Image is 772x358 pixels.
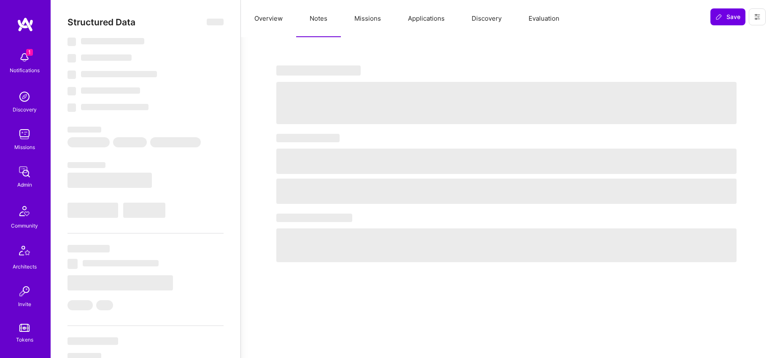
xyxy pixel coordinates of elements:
[67,103,76,112] span: ‌
[67,127,101,133] span: ‌
[67,300,93,310] span: ‌
[16,283,33,300] img: Invite
[67,275,173,290] span: ‌
[67,17,135,27] span: Structured Data
[14,242,35,262] img: Architects
[276,134,340,142] span: ‌
[16,335,33,344] div: Tokens
[276,214,352,222] span: ‌
[113,137,147,147] span: ‌
[276,65,361,76] span: ‌
[16,88,33,105] img: discovery
[276,149,737,174] span: ‌
[26,49,33,56] span: 1
[67,87,76,95] span: ‌
[276,82,737,124] span: ‌
[16,163,33,180] img: admin teamwork
[81,87,140,94] span: ‌
[123,203,165,218] span: ‌
[276,179,737,204] span: ‌
[207,19,224,25] span: ‌
[19,324,30,332] img: tokens
[13,262,37,271] div: Architects
[67,173,152,188] span: ‌
[17,17,34,32] img: logo
[67,259,78,269] span: ‌
[710,8,745,25] button: Save
[83,260,159,266] span: ‌
[67,38,76,46] span: ‌
[67,54,76,62] span: ‌
[67,162,105,168] span: ‌
[96,300,113,310] span: ‌
[11,221,38,230] div: Community
[715,13,740,21] span: Save
[16,126,33,143] img: teamwork
[16,49,33,66] img: bell
[67,137,110,147] span: ‌
[81,38,144,44] span: ‌
[67,71,76,79] span: ‌
[13,105,37,114] div: Discovery
[14,143,35,152] div: Missions
[18,300,31,309] div: Invite
[81,54,132,61] span: ‌
[81,104,148,110] span: ‌
[67,245,110,252] span: ‌
[10,66,40,75] div: Notifications
[150,137,201,147] span: ‌
[14,201,35,221] img: Community
[81,71,157,77] span: ‌
[67,203,118,218] span: ‌
[17,180,32,189] div: Admin
[276,228,737,262] span: ‌
[67,337,118,345] span: ‌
